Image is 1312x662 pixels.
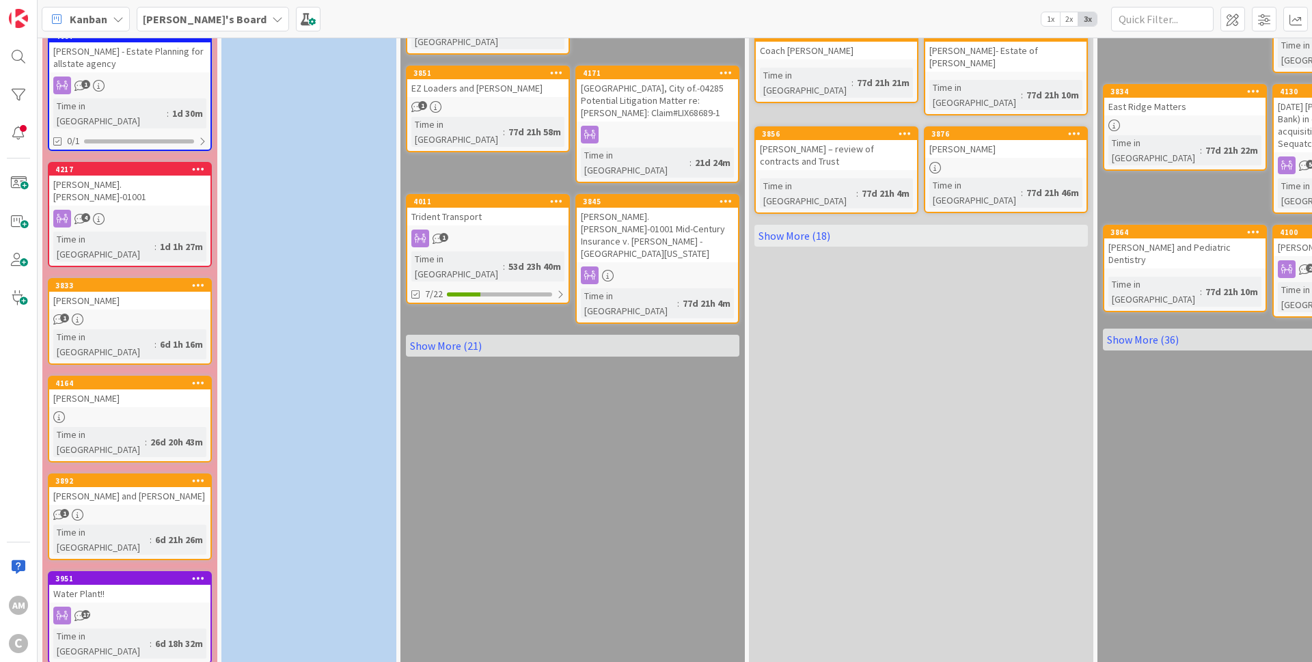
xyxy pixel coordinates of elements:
[925,42,1086,72] div: [PERSON_NAME]- Estate of [PERSON_NAME]
[1021,185,1023,200] span: :
[49,30,210,72] div: 4067[PERSON_NAME] - Estate Planning for allstate agency
[1104,226,1266,238] div: 3864
[55,378,210,388] div: 4164
[154,337,156,352] span: :
[167,106,169,121] span: :
[858,186,913,201] div: 77d 21h 4m
[1111,7,1214,31] input: Quick Filter...
[756,128,917,140] div: 3856
[583,68,738,78] div: 4171
[9,634,28,653] div: C
[49,279,210,292] div: 3833
[583,197,738,206] div: 3845
[851,75,853,90] span: :
[505,259,564,274] div: 53d 23h 40m
[154,239,156,254] span: :
[49,377,210,389] div: 4164
[49,42,210,72] div: [PERSON_NAME] - Estate Planning for allstate agency
[53,329,154,359] div: Time in [GEOGRAPHIC_DATA]
[67,134,80,148] span: 0/1
[411,117,503,147] div: Time in [GEOGRAPHIC_DATA]
[581,288,677,318] div: Time in [GEOGRAPHIC_DATA]
[49,389,210,407] div: [PERSON_NAME]
[60,509,69,518] span: 1
[1104,85,1266,98] div: 3834
[407,195,569,208] div: 4011
[49,573,210,603] div: 3951Water Plant!!
[53,98,167,128] div: Time in [GEOGRAPHIC_DATA]
[756,140,917,170] div: [PERSON_NAME] – review of contracts and Trust
[152,636,206,651] div: 6d 18h 32m
[1023,87,1082,102] div: 77d 21h 10m
[1110,227,1266,237] div: 3864
[1041,12,1060,26] span: 1x
[49,163,210,176] div: 4217
[49,292,210,309] div: [PERSON_NAME]
[156,239,206,254] div: 1d 1h 27m
[1021,87,1023,102] span: :
[754,225,1088,247] a: Show More (18)
[49,475,210,505] div: 3892[PERSON_NAME] and [PERSON_NAME]
[407,79,569,97] div: EZ Loaders and [PERSON_NAME]
[505,124,564,139] div: 77d 21h 58m
[143,12,266,26] b: [PERSON_NAME]'s Board
[931,129,1086,139] div: 3876
[9,596,28,615] div: AM
[407,208,569,225] div: Trident Transport
[413,68,569,78] div: 3851
[929,178,1021,208] div: Time in [GEOGRAPHIC_DATA]
[1200,143,1202,158] span: :
[81,213,90,222] span: 4
[853,75,913,90] div: 77d 21h 21m
[1078,12,1097,26] span: 3x
[677,296,679,311] span: :
[55,574,210,583] div: 3951
[1104,85,1266,115] div: 3834East Ridge Matters
[413,197,569,206] div: 4011
[760,178,856,208] div: Time in [GEOGRAPHIC_DATA]
[756,29,917,59] div: 3849Coach [PERSON_NAME]
[406,335,739,357] a: Show More (21)
[503,124,505,139] span: :
[1202,284,1261,299] div: 77d 21h 10m
[692,155,734,170] div: 21d 24m
[407,67,569,97] div: 3851EZ Loaders and [PERSON_NAME]
[9,9,28,28] img: Visit kanbanzone.com
[577,195,738,208] div: 3845
[1108,135,1200,165] div: Time in [GEOGRAPHIC_DATA]
[49,585,210,603] div: Water Plant!!
[49,487,210,505] div: [PERSON_NAME] and [PERSON_NAME]
[1104,98,1266,115] div: East Ridge Matters
[49,377,210,407] div: 4164[PERSON_NAME]
[60,314,69,322] span: 1
[49,163,210,206] div: 4217[PERSON_NAME].[PERSON_NAME]-01001
[150,532,152,547] span: :
[925,128,1086,158] div: 3876[PERSON_NAME]
[689,155,692,170] span: :
[425,287,443,301] span: 7/22
[49,176,210,206] div: [PERSON_NAME].[PERSON_NAME]-01001
[577,67,738,122] div: 4171[GEOGRAPHIC_DATA], City of.-04285 Potential Litigation Matter re: [PERSON_NAME]: Claim#LIX686...
[679,296,734,311] div: 77d 21h 4m
[577,79,738,122] div: [GEOGRAPHIC_DATA], City of.-04285 Potential Litigation Matter re: [PERSON_NAME]: Claim#LIX68689-1
[1104,226,1266,268] div: 3864[PERSON_NAME] and Pediatric Dentistry
[49,573,210,585] div: 3951
[418,101,427,110] span: 1
[49,475,210,487] div: 3892
[577,208,738,262] div: [PERSON_NAME].[PERSON_NAME]-01001 Mid-Century Insurance v. [PERSON_NAME] - [GEOGRAPHIC_DATA][US_S...
[762,129,917,139] div: 3856
[577,195,738,262] div: 3845[PERSON_NAME].[PERSON_NAME]-01001 Mid-Century Insurance v. [PERSON_NAME] - [GEOGRAPHIC_DATA][...
[1060,12,1078,26] span: 2x
[81,80,90,89] span: 1
[1200,284,1202,299] span: :
[1104,238,1266,268] div: [PERSON_NAME] and Pediatric Dentistry
[53,629,150,659] div: Time in [GEOGRAPHIC_DATA]
[407,67,569,79] div: 3851
[756,42,917,59] div: Coach [PERSON_NAME]
[411,251,503,281] div: Time in [GEOGRAPHIC_DATA]
[929,80,1021,110] div: Time in [GEOGRAPHIC_DATA]
[1110,87,1266,96] div: 3834
[1202,143,1261,158] div: 77d 21h 22m
[55,281,210,290] div: 3833
[70,11,107,27] span: Kanban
